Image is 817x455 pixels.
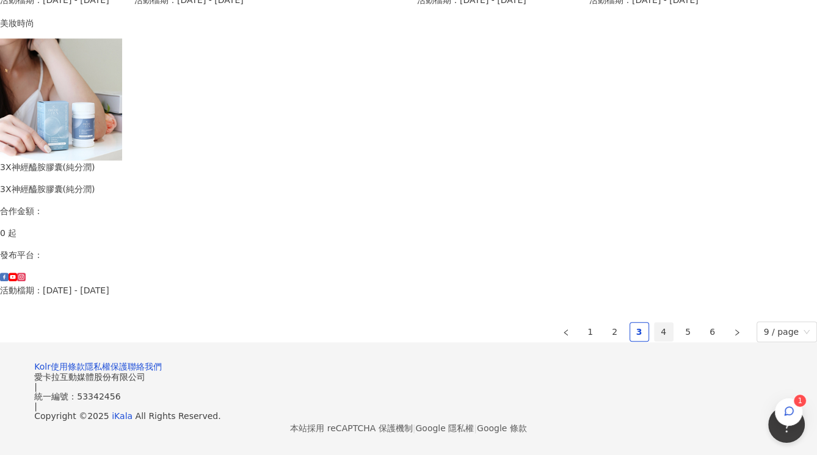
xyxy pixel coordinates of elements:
[415,423,474,433] a: Google 隱私權
[678,322,698,342] li: 5
[34,372,783,382] div: 愛卡拉互動媒體股份有限公司
[797,396,802,405] span: 1
[630,323,648,341] a: 3
[51,362,85,371] a: 使用條款
[703,322,722,342] li: 6
[112,411,133,421] a: iKala
[775,398,802,426] button: 1
[34,382,37,392] span: |
[727,322,747,342] button: right
[703,323,722,341] a: 6
[655,323,673,341] a: 4
[128,362,162,371] a: 聯絡我們
[606,323,624,341] a: 2
[85,362,128,371] a: 隱私權保護
[413,423,416,433] span: |
[768,406,805,443] iframe: Help Scout Beacon - Open
[764,322,810,342] span: 9 / page
[794,395,806,407] sup: 1
[733,329,741,336] span: right
[34,362,51,371] a: Kolr
[34,401,37,411] span: |
[562,329,570,336] span: left
[474,423,477,433] span: |
[581,322,600,342] li: 1
[727,322,747,342] li: Next Page
[556,322,576,342] button: left
[605,322,625,342] li: 2
[679,323,697,341] a: 5
[34,411,783,421] div: Copyright © 2025 All Rights Reserved.
[654,322,674,342] li: 4
[34,392,783,401] div: 統一編號：53342456
[477,423,527,433] a: Google 條款
[630,322,649,342] li: 3
[556,322,576,342] li: Previous Page
[581,323,600,341] a: 1
[290,421,526,435] span: 本站採用 reCAPTCHA 保護機制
